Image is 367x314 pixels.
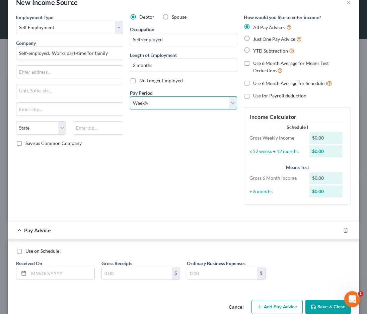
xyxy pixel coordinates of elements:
[246,175,306,181] div: Gross 6 Month Income
[172,14,187,20] span: Spouse
[16,66,123,78] input: Enter address...
[253,24,285,30] span: All Pay Advices
[187,260,245,267] label: Ordinary Business Expenses
[344,291,360,307] iframe: Intercom live chat
[130,59,237,72] input: ex: 2 years
[223,301,249,314] button: Cancel
[249,124,345,131] div: Schedule I
[73,121,123,135] input: Enter zip...
[16,84,123,97] input: Unit, Suite, etc...
[139,78,183,83] span: No Longer Employed
[249,113,345,121] h5: Income Calculator
[251,300,303,314] button: Add Pay Advice
[253,93,306,98] span: Use for Payroll deduction
[130,26,154,33] label: Occupation
[253,80,327,86] span: Use 6 Month Average for Schedule I
[139,14,154,20] span: Debtor
[16,260,42,266] span: Received On
[16,14,53,20] span: Employment Type
[130,33,237,46] input: --
[172,267,180,280] div: $
[309,145,343,157] div: $0.00
[101,260,132,267] label: Gross Receipts
[309,172,343,184] div: $0.00
[130,52,177,59] label: Length of Employment
[309,185,343,198] div: $0.00
[130,90,153,96] span: Pay Period
[29,267,94,280] input: MM/DD/YYYY
[249,164,345,171] div: Means Test
[102,267,172,280] input: 0.00
[305,300,351,314] button: Save & Close
[16,47,123,60] input: Search company by name...
[253,48,288,54] span: YTD Subtraction
[16,103,123,115] input: Enter city...
[25,248,62,254] span: Use on Schedule I
[358,291,363,297] span: 1
[257,267,265,280] div: $
[24,227,51,233] span: Pay Advice
[25,140,82,146] span: Save as Common Company
[246,188,306,195] div: ÷ 6 months
[187,267,257,280] input: 0.00
[244,14,321,21] label: How would you like to enter income?
[246,148,306,155] div: x 52 weeks ÷ 12 months
[246,135,306,141] div: Gross Weekly Income
[309,132,343,144] div: $0.00
[16,40,36,46] span: Company
[253,60,329,73] span: Use 6 Month Average for Means Test Deductions
[253,36,295,42] span: Just One Pay Advice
